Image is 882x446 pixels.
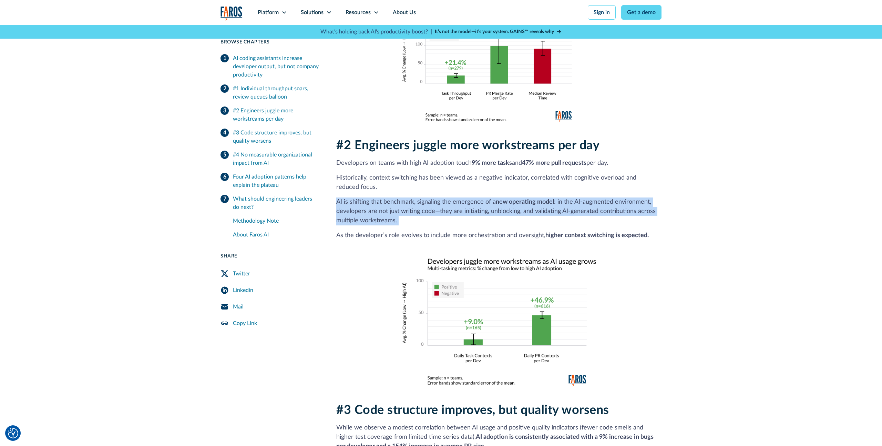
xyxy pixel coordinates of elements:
img: Logo of the analytics and reporting company Faros. [220,6,243,20]
a: Four AI adoption patterns help explain the plateau [220,170,320,192]
a: #3 Code structure improves, but quality worsens [220,126,320,148]
a: AI coding assistants increase developer output, but not company productivity [220,51,320,82]
div: Methodology Note [233,217,320,225]
p: AI is shifting that benchmark, signaling the emergence of a : in the AI-augmented environment, de... [336,197,661,225]
img: Revisit consent button [8,428,18,438]
div: Linkedin [233,286,253,294]
p: Historically, context switching has been viewed as a negative indicator, correlated with cognitiv... [336,173,661,192]
strong: 9% more tasks [472,160,512,166]
a: LinkedIn Share [220,282,320,298]
div: Resources [346,8,371,17]
div: Browse Chapters [220,39,320,46]
a: Get a demo [621,5,661,20]
a: It’s not the model—it’s your system. GAINS™ reveals why [435,28,562,36]
a: Sign in [588,5,616,20]
div: Twitter [233,270,250,278]
div: #3 Code structure improves, but quality worsens [233,129,320,145]
a: home [220,6,243,20]
div: Copy Link [233,319,257,327]
a: About Faros AI [233,228,320,242]
p: As the developer’s role evolves to include more orchestration and oversight, [336,231,661,240]
a: What should engineering leaders do next? [220,192,320,214]
div: #2 Engineers juggle more workstreams per day [233,107,320,123]
div: Share [220,253,320,260]
div: #4 No measurable organizational impact from AI [233,151,320,167]
a: #4 No measurable organizational impact from AI [220,148,320,170]
h2: #2 Engineers juggle more workstreams per day [336,138,661,153]
h2: #3 Code structure improves, but quality worsens [336,403,661,418]
div: Solutions [301,8,324,17]
p: What's holding back AI's productivity boost? | [320,28,432,36]
button: Cookie Settings [8,428,18,438]
div: Mail [233,303,244,311]
a: #1 Individual throughput soars, review queues balloon [220,82,320,104]
strong: higher context switching is expected. [545,232,649,239]
div: About Faros AI [233,231,320,239]
div: Platform [258,8,279,17]
div: What should engineering leaders do next? [233,195,320,211]
a: Copy Link [220,315,320,332]
p: Developers on teams with high AI adoption touch and per day. [336,159,661,168]
div: Four AI adoption patterns help explain the plateau [233,173,320,189]
a: #2 Engineers juggle more workstreams per day [220,104,320,126]
div: #1 Individual throughput soars, review queues balloon [233,84,320,101]
div: AI coding assistants increase developer output, but not company productivity [233,54,320,79]
a: Twitter Share [220,265,320,282]
a: Methodology Note [233,214,320,228]
strong: new operating model [496,199,554,205]
strong: 47% more pull requests [522,160,586,166]
a: Mail Share [220,298,320,315]
strong: It’s not the model—it’s your system. GAINS™ reveals why [435,29,554,34]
